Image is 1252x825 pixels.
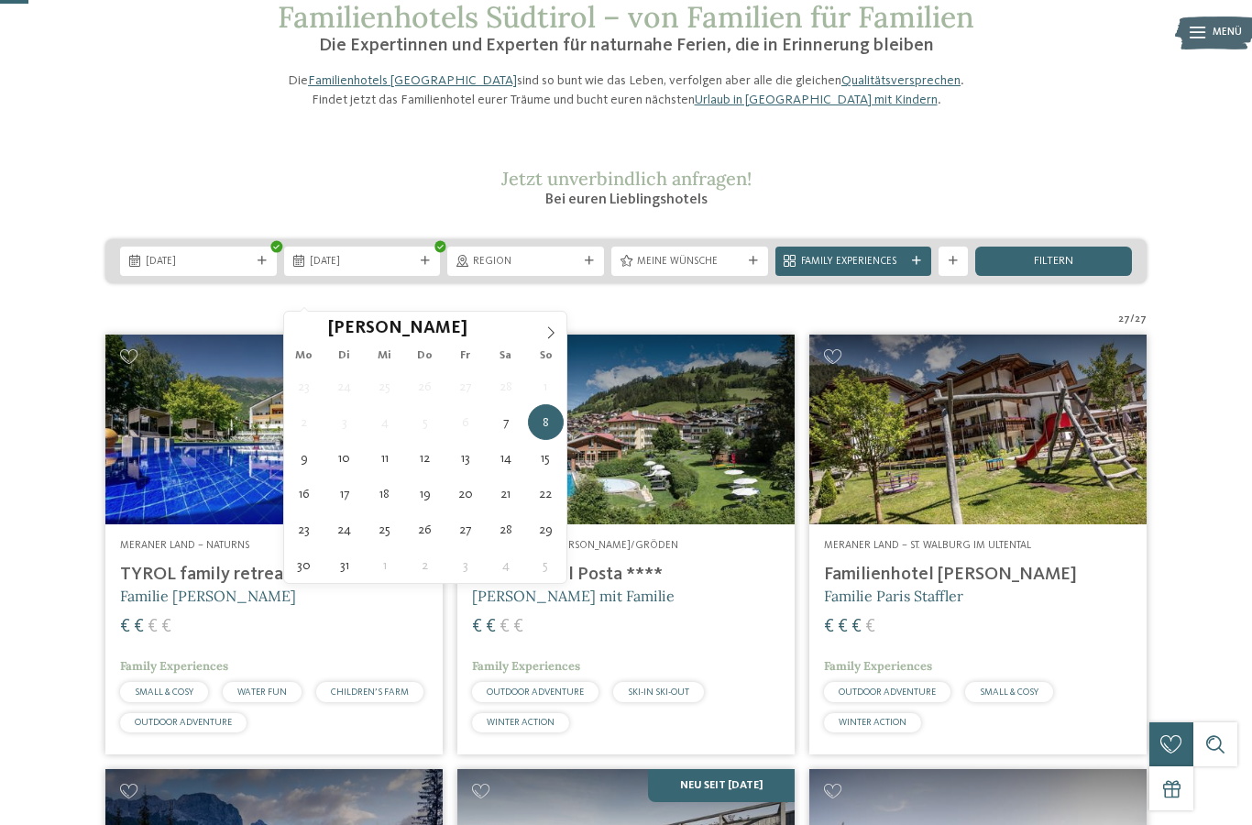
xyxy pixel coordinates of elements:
[472,587,675,605] span: [PERSON_NAME] mit Familie
[824,587,963,605] span: Familie Paris Staffler
[120,587,296,605] span: Familie [PERSON_NAME]
[105,335,443,524] img: Familien Wellness Residence Tyrol ****
[528,404,564,440] span: März 8, 2026
[500,618,510,636] span: €
[286,511,322,547] span: März 23, 2026
[528,440,564,476] span: März 15, 2026
[447,368,483,404] span: Februar 27, 2026
[472,540,678,551] span: Dolomiten – St. [PERSON_NAME]/Gröden
[457,335,795,524] img: Familienhotels gesucht? Hier findet ihr die besten!
[367,547,402,583] span: April 1, 2026
[447,440,483,476] span: März 13, 2026
[528,511,564,547] span: März 29, 2026
[367,476,402,511] span: März 18, 2026
[447,511,483,547] span: März 27, 2026
[447,404,483,440] span: März 6, 2026
[326,440,362,476] span: März 10, 2026
[838,618,848,636] span: €
[286,368,322,404] span: Februar 23, 2026
[135,687,193,697] span: SMALL & COSY
[326,476,362,511] span: März 17, 2026
[1118,313,1130,327] span: 27
[486,618,496,636] span: €
[839,718,906,727] span: WINTER ACTION
[308,74,517,87] a: Familienhotels [GEOGRAPHIC_DATA]
[161,618,171,636] span: €
[365,350,405,362] span: Mi
[487,687,584,697] span: OUTDOOR ADVENTURE
[528,368,564,404] span: März 1, 2026
[286,476,322,511] span: März 16, 2026
[486,350,526,362] span: Sa
[501,167,752,190] span: Jetzt unverbindlich anfragen!
[472,658,580,674] span: Family Experiences
[405,350,445,362] span: Do
[841,74,961,87] a: Qualitätsversprechen
[148,618,158,636] span: €
[473,255,578,269] span: Region
[445,350,486,362] span: Fr
[319,37,934,55] span: Die Expertinnen und Experten für naturnahe Ferien, die in Erinnerung bleiben
[488,440,523,476] span: März 14, 2026
[513,618,523,636] span: €
[809,335,1147,755] a: Familienhotels gesucht? Hier findet ihr die besten! Meraner Land – St. Walburg im Ultental Famili...
[326,547,362,583] span: März 31, 2026
[237,687,287,697] span: WATER FUN
[146,255,251,269] span: [DATE]
[488,368,523,404] span: Februar 28, 2026
[824,658,932,674] span: Family Experiences
[324,350,365,362] span: Di
[284,350,324,362] span: Mo
[528,547,564,583] span: April 5, 2026
[545,192,708,207] span: Bei euren Lieblingshotels
[326,511,362,547] span: März 24, 2026
[407,404,443,440] span: März 5, 2026
[286,547,322,583] span: März 30, 2026
[278,71,974,108] p: Die sind so bunt wie das Leben, verfolgen aber alle die gleichen . Findet jetzt das Familienhotel...
[326,404,362,440] span: März 3, 2026
[839,687,936,697] span: OUTDOOR ADVENTURE
[407,440,443,476] span: März 12, 2026
[467,318,528,337] input: Year
[286,440,322,476] span: März 9, 2026
[367,368,402,404] span: Februar 25, 2026
[488,404,523,440] span: März 7, 2026
[824,618,834,636] span: €
[851,618,862,636] span: €
[331,687,409,697] span: CHILDREN’S FARM
[824,540,1031,551] span: Meraner Land – St. Walburg im Ultental
[407,547,443,583] span: April 2, 2026
[980,687,1038,697] span: SMALL & COSY
[488,511,523,547] span: März 28, 2026
[1034,256,1073,268] span: filtern
[488,476,523,511] span: März 21, 2026
[628,687,689,697] span: SKI-IN SKI-OUT
[367,440,402,476] span: März 11, 2026
[528,476,564,511] span: März 22, 2026
[120,540,249,551] span: Meraner Land – Naturns
[134,618,144,636] span: €
[472,564,780,586] h4: Family Hotel Posta ****
[457,335,795,755] a: Familienhotels gesucht? Hier findet ihr die besten! Dolomiten – St. [PERSON_NAME]/Gröden Family H...
[488,547,523,583] span: April 4, 2026
[801,255,906,269] span: Family Experiences
[447,476,483,511] span: März 20, 2026
[472,618,482,636] span: €
[367,404,402,440] span: März 4, 2026
[407,476,443,511] span: März 19, 2026
[326,368,362,404] span: Februar 24, 2026
[310,255,415,269] span: [DATE]
[695,93,938,106] a: Urlaub in [GEOGRAPHIC_DATA] mit Kindern
[487,718,555,727] span: WINTER ACTION
[120,658,228,674] span: Family Experiences
[407,511,443,547] span: März 26, 2026
[120,564,428,586] h4: TYROL family retreat
[286,404,322,440] span: März 2, 2026
[120,618,130,636] span: €
[526,350,566,362] span: So
[328,321,467,338] span: [PERSON_NAME]
[367,511,402,547] span: März 25, 2026
[865,618,875,636] span: €
[637,255,742,269] span: Meine Wünsche
[447,547,483,583] span: April 3, 2026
